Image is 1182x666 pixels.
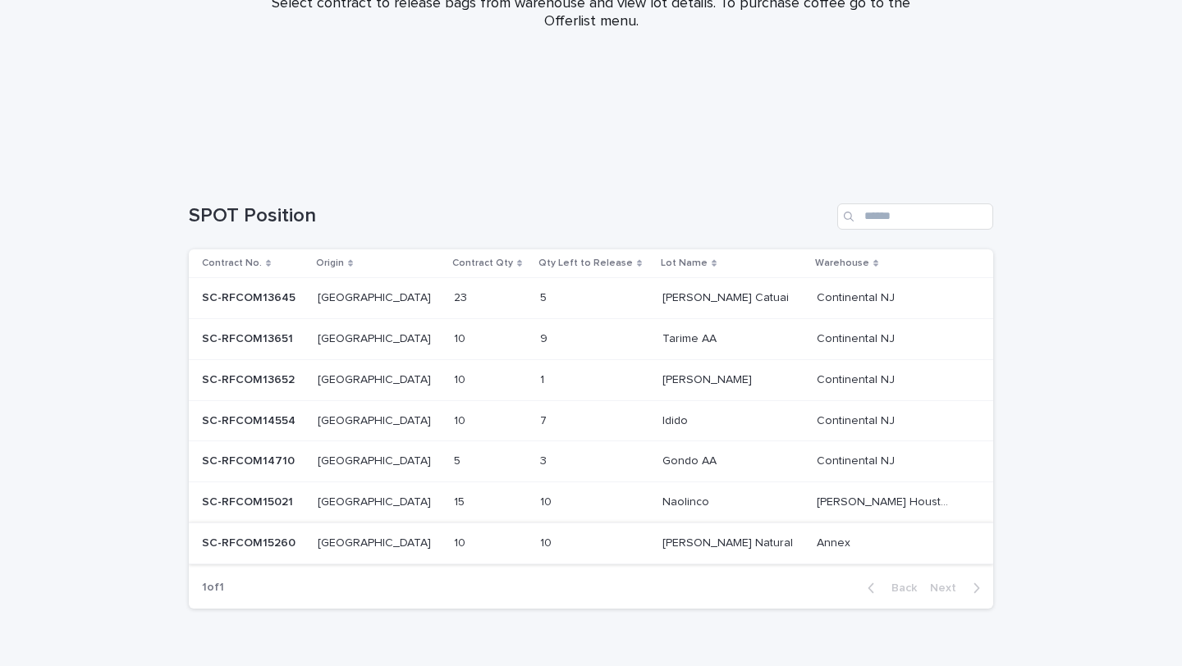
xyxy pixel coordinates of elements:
[817,492,957,509] p: [PERSON_NAME] Houston
[817,329,898,346] p: Continental NJ
[538,254,633,272] p: Qty Left to Release
[454,533,469,550] p: 10
[454,329,469,346] p: 10
[318,370,434,387] p: [GEOGRAPHIC_DATA]
[662,451,720,468] p: Gondo AA
[817,451,898,468] p: Continental NJ
[540,492,555,509] p: 10
[202,288,299,305] p: SC-RFCOM13645
[662,370,755,387] p: [PERSON_NAME]
[202,411,299,428] p: SC-RFCOM14554
[854,581,923,595] button: Back
[452,254,513,272] p: Contract Qty
[662,533,796,550] p: [PERSON_NAME] Natural
[540,370,547,387] p: 1
[882,582,917,594] span: Back
[202,370,298,387] p: SC-RFCOM13652
[662,411,691,428] p: Idido
[837,203,993,230] input: Search
[189,318,993,359] tr: SC-RFCOM13651SC-RFCOM13651 [GEOGRAPHIC_DATA][GEOGRAPHIC_DATA] 1010 99 Tarime AATarime AA Continen...
[817,370,898,387] p: Continental NJ
[202,533,299,550] p: SC-RFCOM15260
[454,492,468,509] p: 15
[662,288,792,305] p: [PERSON_NAME] Catuai
[202,254,262,272] p: Contract No.
[318,533,434,550] p: [GEOGRAPHIC_DATA]
[817,411,898,428] p: Continental NJ
[540,288,550,305] p: 5
[454,411,469,428] p: 10
[189,568,237,608] p: 1 of 1
[202,492,296,509] p: SC-RFCOM15021
[189,204,831,228] h1: SPOT Position
[189,359,993,400] tr: SC-RFCOM13652SC-RFCOM13652 [GEOGRAPHIC_DATA][GEOGRAPHIC_DATA] 1010 11 [PERSON_NAME][PERSON_NAME] ...
[661,254,708,272] p: Lot Name
[540,533,555,550] p: 10
[318,451,434,468] p: [GEOGRAPHIC_DATA]
[454,451,464,468] p: 5
[540,411,550,428] p: 7
[189,522,993,563] tr: SC-RFCOM15260SC-RFCOM15260 [GEOGRAPHIC_DATA][GEOGRAPHIC_DATA] 1010 1010 [PERSON_NAME] Natural[PER...
[540,451,550,468] p: 3
[815,254,869,272] p: Warehouse
[817,288,898,305] p: Continental NJ
[189,441,993,482] tr: SC-RFCOM14710SC-RFCOM14710 [GEOGRAPHIC_DATA][GEOGRAPHIC_DATA] 55 33 Gondo AAGondo AA Continental ...
[318,492,434,509] p: [GEOGRAPHIC_DATA]
[316,254,344,272] p: Origin
[202,329,296,346] p: SC-RFCOM13651
[817,533,854,550] p: Annex
[189,400,993,441] tr: SC-RFCOM14554SC-RFCOM14554 [GEOGRAPHIC_DATA][GEOGRAPHIC_DATA] 1010 77 IdidoIdido Continental NJCo...
[930,582,966,594] span: Next
[923,581,993,595] button: Next
[318,411,434,428] p: [GEOGRAPHIC_DATA]
[662,492,712,509] p: Naolinco
[189,482,993,523] tr: SC-RFCOM15021SC-RFCOM15021 [GEOGRAPHIC_DATA][GEOGRAPHIC_DATA] 1515 1010 NaolincoNaolinco [PERSON_...
[454,370,469,387] p: 10
[189,278,993,319] tr: SC-RFCOM13645SC-RFCOM13645 [GEOGRAPHIC_DATA][GEOGRAPHIC_DATA] 2323 55 [PERSON_NAME] Catuai[PERSON...
[662,329,720,346] p: Tarime AA
[318,329,434,346] p: [GEOGRAPHIC_DATA]
[540,329,551,346] p: 9
[454,288,470,305] p: 23
[202,451,298,468] p: SC-RFCOM14710
[318,288,434,305] p: [GEOGRAPHIC_DATA]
